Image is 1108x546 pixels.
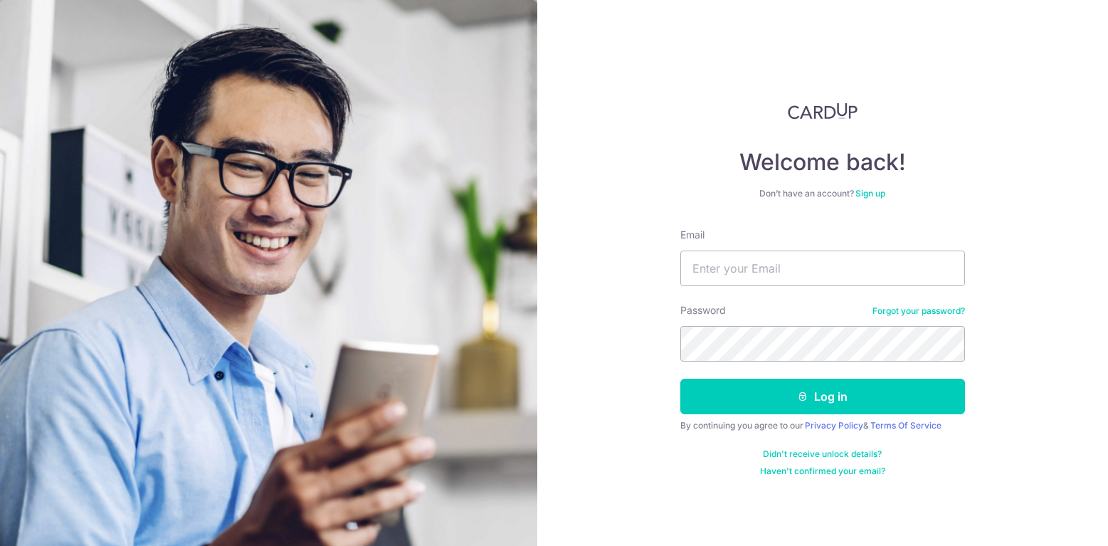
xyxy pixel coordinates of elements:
[760,466,885,477] a: Haven't confirmed your email?
[872,305,965,317] a: Forgot your password?
[680,420,965,431] div: By continuing you agree to our &
[680,379,965,414] button: Log in
[870,420,941,431] a: Terms Of Service
[680,228,705,242] label: Email
[680,188,965,199] div: Don’t have an account?
[763,448,882,460] a: Didn't receive unlock details?
[805,420,863,431] a: Privacy Policy
[788,103,858,120] img: CardUp Logo
[855,188,885,199] a: Sign up
[680,251,965,286] input: Enter your Email
[680,303,726,317] label: Password
[680,148,965,177] h4: Welcome back!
